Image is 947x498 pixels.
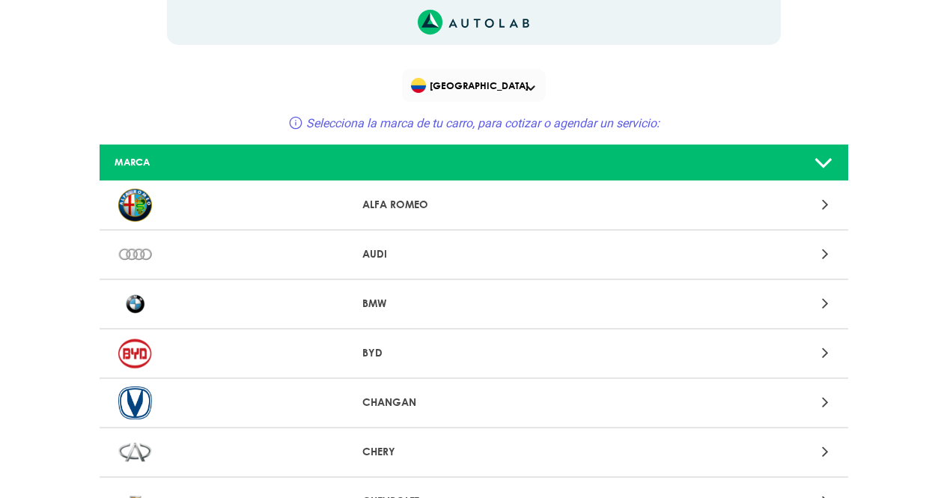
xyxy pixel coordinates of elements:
[306,116,660,130] span: Selecciona la marca de tu carro, para cotizar o agendar un servicio:
[362,395,585,410] p: CHANGAN
[118,238,152,271] img: AUDI
[418,14,529,28] a: Link al sitio de autolab
[402,69,546,102] div: Flag of COLOMBIA[GEOGRAPHIC_DATA]
[362,296,585,312] p: BMW
[118,337,152,370] img: BYD
[411,78,426,93] img: Flag of COLOMBIA
[118,386,152,419] img: CHANGAN
[362,246,585,262] p: AUDI
[362,444,585,460] p: CHERY
[362,345,585,361] p: BYD
[103,155,350,169] div: MARCA
[118,189,152,222] img: ALFA ROMEO
[100,145,848,181] a: MARCA
[362,197,585,213] p: ALFA ROMEO
[411,75,539,96] span: [GEOGRAPHIC_DATA]
[118,436,152,469] img: CHERY
[118,288,152,321] img: BMW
